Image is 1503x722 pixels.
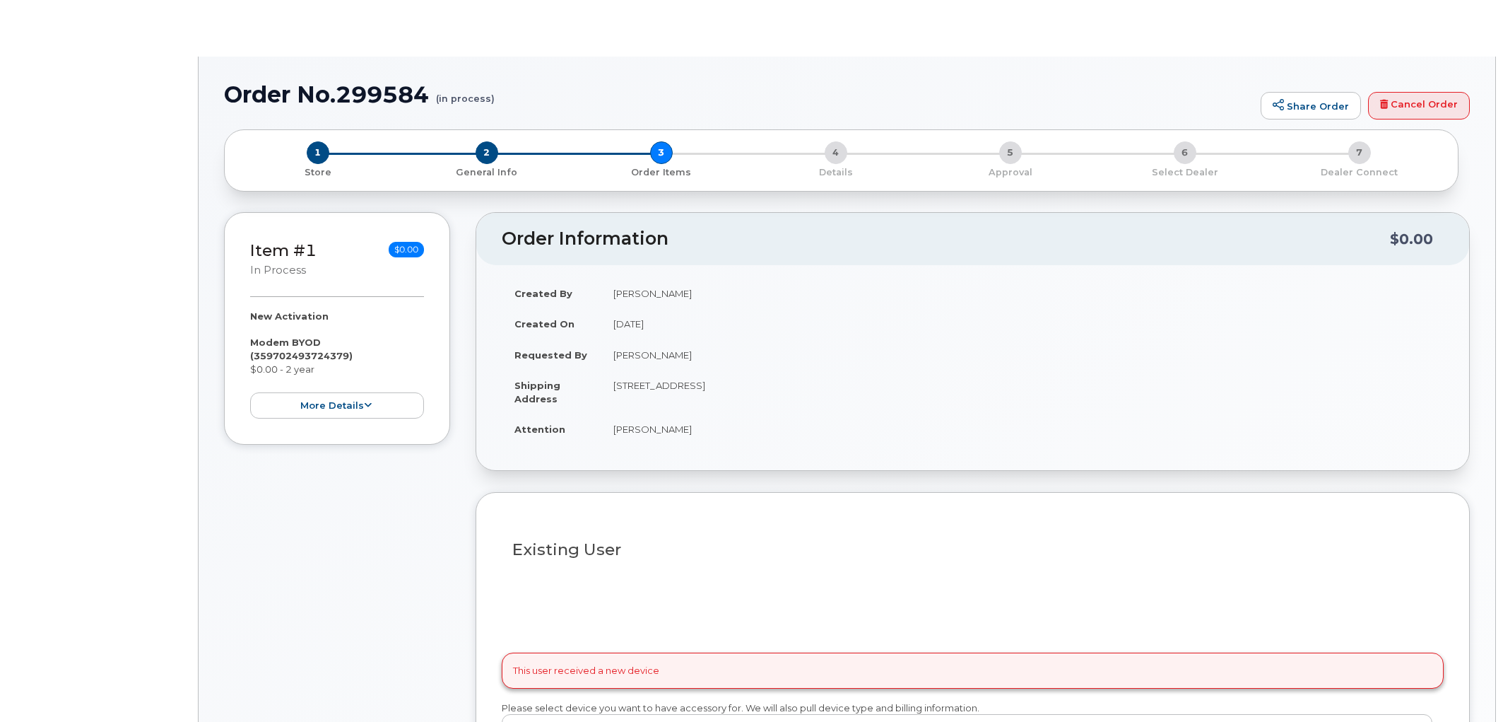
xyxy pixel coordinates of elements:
[242,166,394,179] p: Store
[601,339,1444,371] td: [PERSON_NAME]
[512,541,1433,559] h3: Existing User
[250,240,317,260] a: Item #1
[236,164,399,179] a: 1 Store
[250,310,424,419] div: $0.00 - 2 year
[389,242,424,257] span: $0.00
[1261,92,1361,120] a: Share Order
[502,653,1444,689] div: This user received a new device
[601,308,1444,339] td: [DATE]
[514,288,572,299] strong: Created By
[601,414,1444,445] td: [PERSON_NAME]
[601,370,1444,414] td: [STREET_ADDRESS]
[601,278,1444,309] td: [PERSON_NAME]
[502,229,1390,249] h2: Order Information
[250,264,306,276] small: in process
[399,164,574,179] a: 2 General Info
[514,318,574,330] strong: Created On
[436,82,495,104] small: (in process)
[405,166,568,179] p: General Info
[307,141,329,164] span: 1
[250,392,424,419] button: more details
[1390,226,1433,252] div: $0.00
[1368,92,1470,120] a: Cancel Order
[514,349,587,361] strong: Requested By
[250,310,329,322] strong: New Activation
[476,141,498,164] span: 2
[514,380,560,404] strong: Shipping Address
[250,337,353,361] strong: Modem BYOD (359702493724379)
[224,82,1254,107] h1: Order No.299584
[514,424,565,435] strong: Attention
